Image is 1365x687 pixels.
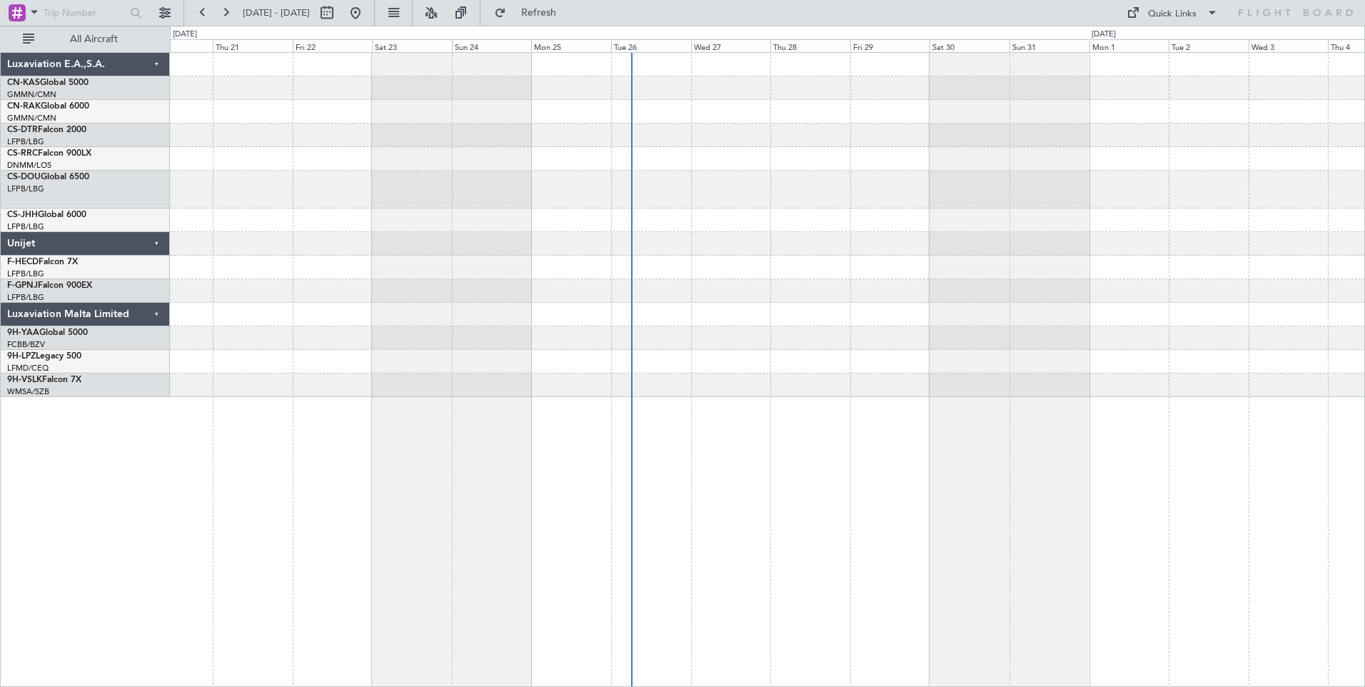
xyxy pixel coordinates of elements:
[611,39,691,52] div: Tue 26
[7,136,44,147] a: LFPB/LBG
[1092,29,1116,41] div: [DATE]
[7,126,86,134] a: CS-DTRFalcon 2000
[372,39,452,52] div: Sat 23
[7,352,81,361] a: 9H-LPZLegacy 500
[930,39,1009,52] div: Sat 30
[7,113,56,124] a: GMMN/CMN
[531,39,611,52] div: Mon 25
[243,6,310,19] span: [DATE] - [DATE]
[1089,39,1169,52] div: Mon 1
[7,258,78,266] a: F-HECDFalcon 7X
[7,376,81,384] a: 9H-VSLKFalcon 7X
[7,184,44,194] a: LFPB/LBG
[7,211,86,219] a: CS-JHHGlobal 6000
[7,149,91,158] a: CS-RRCFalcon 900LX
[7,269,44,279] a: LFPB/LBG
[1119,1,1225,24] button: Quick Links
[7,149,38,158] span: CS-RRC
[7,329,39,337] span: 9H-YAA
[44,2,126,24] input: Trip Number
[7,329,88,337] a: 9H-YAAGlobal 5000
[134,39,213,52] div: Wed 20
[7,376,42,384] span: 9H-VSLK
[1009,39,1089,52] div: Sun 31
[7,102,89,111] a: CN-RAKGlobal 6000
[7,102,41,111] span: CN-RAK
[7,292,44,303] a: LFPB/LBG
[7,211,38,219] span: CS-JHH
[1148,7,1197,21] div: Quick Links
[37,34,151,44] span: All Aircraft
[850,39,930,52] div: Fri 29
[691,39,771,52] div: Wed 27
[770,39,850,52] div: Thu 28
[7,281,92,290] a: F-GPNJFalcon 900EX
[7,160,51,171] a: DNMM/LOS
[7,258,39,266] span: F-HECD
[488,1,573,24] button: Refresh
[173,29,197,41] div: [DATE]
[293,39,373,52] div: Fri 22
[7,173,89,181] a: CS-DOUGlobal 6500
[7,339,45,350] a: FCBB/BZV
[213,39,293,52] div: Thu 21
[7,126,38,134] span: CS-DTR
[7,173,41,181] span: CS-DOU
[509,8,569,18] span: Refresh
[7,352,36,361] span: 9H-LPZ
[7,386,49,397] a: WMSA/SZB
[1169,39,1249,52] div: Tue 2
[7,281,38,290] span: F-GPNJ
[7,363,49,373] a: LFMD/CEQ
[16,28,155,51] button: All Aircraft
[7,79,40,87] span: CN-KAS
[452,39,532,52] div: Sun 24
[7,221,44,232] a: LFPB/LBG
[7,89,56,100] a: GMMN/CMN
[7,79,89,87] a: CN-KASGlobal 5000
[1249,39,1329,52] div: Wed 3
